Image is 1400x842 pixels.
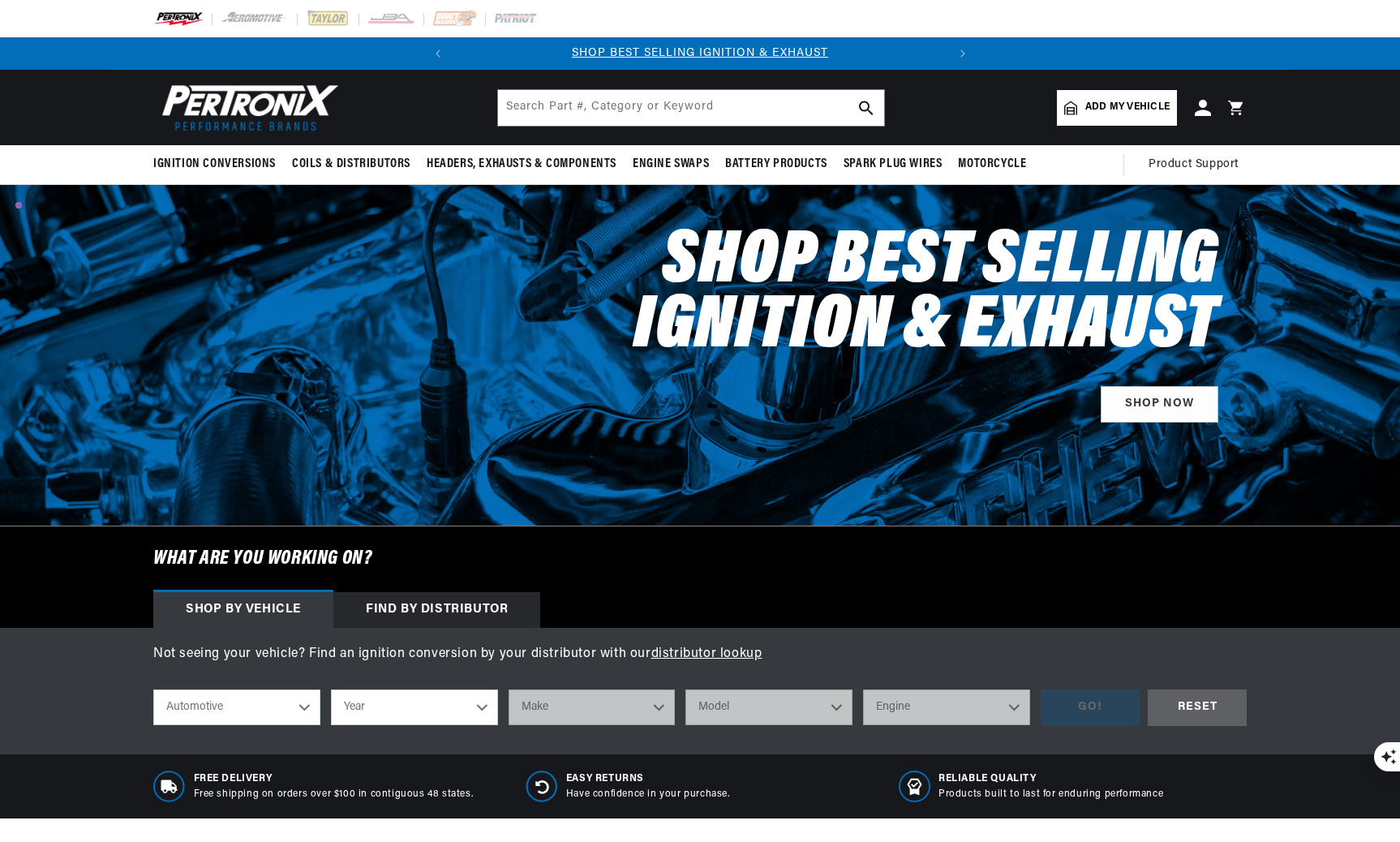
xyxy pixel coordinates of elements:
p: Free shipping on orders over $100 in contiguous 48 states. [194,788,474,801]
p: Products built to last for enduring performance [938,788,1163,801]
div: Find by Distributor [333,592,540,628]
h6: What are you working on? [113,526,1287,591]
select: Model [685,689,852,725]
summary: Ignition Conversions [153,145,284,183]
span: Product Support [1149,156,1239,174]
span: Add my vehicle [1085,100,1170,115]
span: Headers, Exhausts & Components [427,156,616,173]
select: Engine [863,689,1030,725]
summary: Engine Swaps [625,145,717,183]
a: distributor lookup [651,647,762,660]
div: 1 of 2 [454,45,947,62]
span: Engine Swaps [633,156,709,173]
summary: Motorcycle [950,145,1034,183]
button: search button [848,90,884,126]
span: Ignition Conversions [153,156,276,173]
a: SHOP NOW [1101,386,1218,423]
span: RELIABLE QUALITY [938,772,1163,786]
button: Translation missing: en.sections.announcements.next_announcement [947,37,979,70]
span: Spark Plug Wires [844,156,943,173]
span: Free Delivery [194,772,474,786]
span: Battery Products [725,156,827,173]
p: Have confidence in your purchase. [566,788,730,801]
select: Ride Type [153,689,320,725]
select: Make [509,689,676,725]
span: Coils & Distributors [292,156,410,173]
img: Pertronix [153,79,340,135]
select: Year [331,689,498,725]
span: Easy Returns [566,772,730,786]
div: Announcement [454,45,947,62]
div: RESET [1148,689,1247,726]
button: Translation missing: en.sections.announcements.previous_announcement [422,37,454,70]
h2: Shop Best Selling Ignition & Exhaust [525,230,1218,360]
div: Shop by vehicle [153,592,333,628]
summary: Spark Plug Wires [835,145,951,183]
a: SHOP BEST SELLING IGNITION & EXHAUST [572,47,828,59]
summary: Product Support [1149,145,1247,184]
summary: Coils & Distributors [284,145,419,183]
a: Add my vehicle [1057,90,1177,126]
slideshow-component: Translation missing: en.sections.announcements.announcement_bar [113,37,1287,70]
span: Motorcycle [958,156,1026,173]
summary: Battery Products [717,145,835,183]
p: Not seeing your vehicle? Find an ignition conversion by your distributor with our [153,644,1247,665]
summary: Headers, Exhausts & Components [419,145,625,183]
input: Search Part #, Category or Keyword [498,90,884,126]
